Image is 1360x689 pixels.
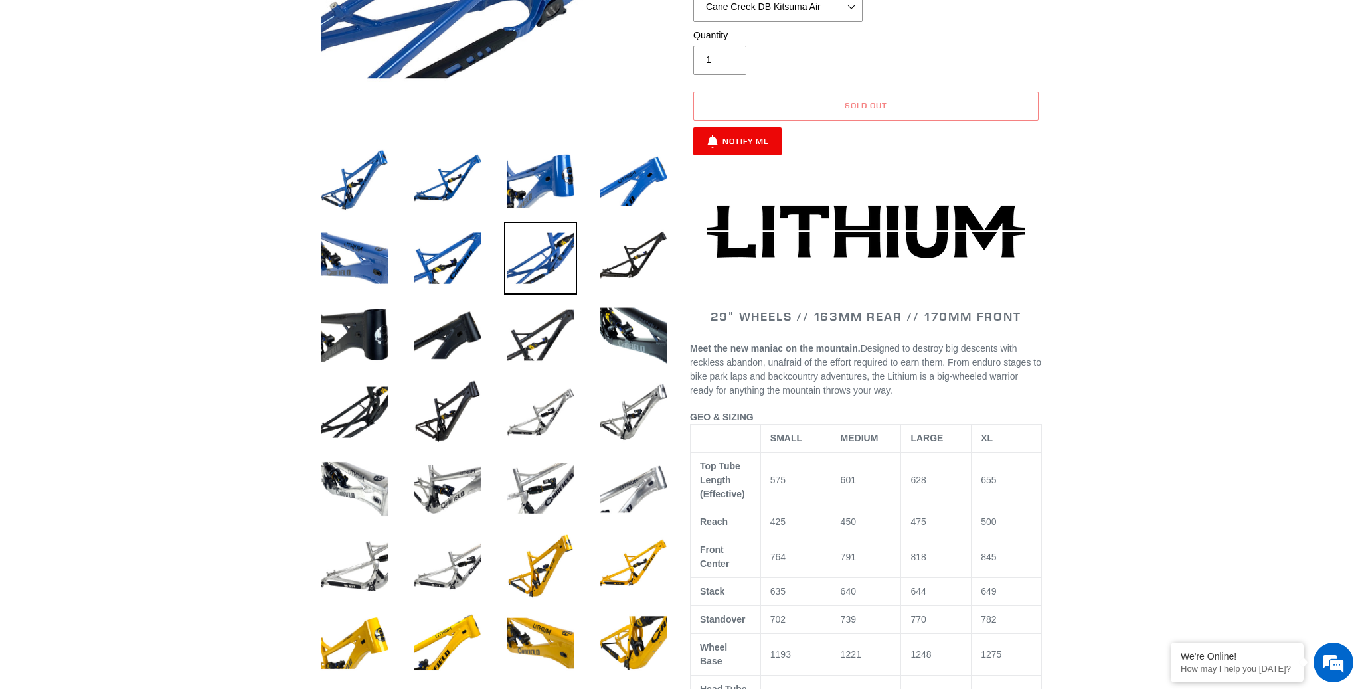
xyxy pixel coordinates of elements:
[504,222,577,295] img: Load image into Gallery viewer, LITHIUM - Frameset
[597,145,670,218] img: Load image into Gallery viewer, LITHIUM - Frameset
[700,642,727,666] span: Wheel Base
[693,127,782,155] button: Notify Me
[901,453,972,508] td: 628
[831,634,901,676] td: 1221
[690,343,861,354] b: Meet the new maniac on the mountain.
[318,376,391,449] img: Load image into Gallery viewer, LITHIUM - Frameset
[901,536,972,578] td: 818
[504,299,577,372] img: Load image into Gallery viewer, LITHIUM - Frameset
[910,433,943,443] span: LARGE
[690,357,1041,396] span: From enduro stages to bike park laps and backcountry adventures, the Lithium is a big-wheeled war...
[42,66,76,100] img: d_696896380_company_1647369064580_696896380
[597,376,670,449] img: Load image into Gallery viewer, LITHIUM - Frameset
[972,508,1042,536] td: 500
[831,453,901,508] td: 601
[760,578,831,606] td: 635
[700,614,745,625] span: Standover
[981,433,993,443] span: XL
[690,412,754,422] span: GEO & SIZING
[770,433,802,443] span: SMALL
[901,606,972,634] td: 770
[760,536,831,578] td: 764
[972,453,1042,508] td: 655
[597,222,670,295] img: Load image into Gallery viewer, LITHIUM - Frameset
[15,73,35,93] div: Navigation go back
[597,453,670,526] img: Load image into Gallery viewer, LITHIUM - Frameset
[318,530,391,603] img: Load image into Gallery viewer, LITHIUM - Frameset
[318,299,391,372] img: Load image into Gallery viewer, LITHIUM - Frameset
[760,634,831,676] td: 1193
[1181,664,1294,674] p: How may I help you today?
[845,100,887,110] span: Sold out
[218,7,250,38] div: Minimize live chat window
[89,74,243,92] div: Chat with us now
[901,578,972,606] td: 644
[841,614,856,625] span: 739
[1181,651,1294,662] div: We're Online!
[411,376,484,449] img: Load image into Gallery viewer, LITHIUM - Frameset
[504,376,577,449] img: Load image into Gallery viewer, LITHIUM - Frameset
[411,222,484,295] img: Load image into Gallery viewer, LITHIUM - Frameset
[77,167,183,301] span: We're online!
[504,607,577,680] img: Load image into Gallery viewer, LITHIUM - Frameset
[693,92,1039,121] button: Sold out
[901,634,972,676] td: 1248
[7,362,253,409] textarea: Type your message and hit 'Enter'
[318,145,391,218] img: Load image into Gallery viewer, LITHIUM - Frameset
[597,607,670,680] img: Load image into Gallery viewer, LITHIUM - Frameset
[700,516,728,527] span: Reach
[760,508,831,536] td: 425
[901,508,972,536] td: 475
[504,453,577,526] img: Load image into Gallery viewer, LITHIUM - Frameset
[597,299,670,372] img: Load image into Gallery viewer, LITHIUM - Frameset
[318,607,391,680] img: Load image into Gallery viewer, LITHIUM - Frameset
[841,433,879,443] span: MEDIUM
[504,145,577,218] img: Load image into Gallery viewer, LITHIUM - Frameset
[597,530,670,603] img: Load image into Gallery viewer, LITHIUM - Frameset
[760,453,831,508] td: 575
[972,606,1042,634] td: 782
[890,385,892,396] span: .
[700,461,745,499] span: Top Tube Length (Effective)
[411,299,484,372] img: Load image into Gallery viewer, LITHIUM - Frameset
[504,530,577,603] img: Load image into Gallery viewer, LITHIUM - Frameset
[711,309,1021,324] span: 29" WHEELS // 163mm REAR // 170mm FRONT
[831,536,901,578] td: 791
[690,343,1041,396] span: Designed to destroy big descents with reckless abandon, unafraid of the effort required to earn t...
[760,606,831,634] td: 702
[707,205,1025,258] img: Lithium-Logo_480x480.png
[411,145,484,218] img: Load image into Gallery viewer, LITHIUM - Frameset
[411,607,484,680] img: Load image into Gallery viewer, LITHIUM - Frameset
[831,578,901,606] td: 640
[411,453,484,526] img: Load image into Gallery viewer, LITHIUM - Frameset
[318,222,391,295] img: Load image into Gallery viewer, LITHIUM - Frameset
[700,544,729,569] span: Front Center
[972,634,1042,676] td: 1275
[831,508,901,536] td: 450
[972,536,1042,578] td: 845
[700,586,724,597] span: Stack
[318,453,391,526] img: Load image into Gallery viewer, LITHIUM - Frameset
[693,29,863,42] label: Quantity
[972,578,1042,606] td: 649
[411,530,484,603] img: Load image into Gallery viewer, LITHIUM - Frameset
